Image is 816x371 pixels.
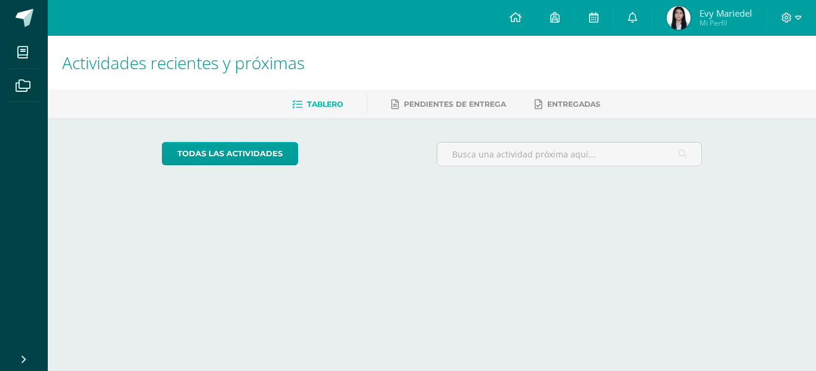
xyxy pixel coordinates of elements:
[437,143,702,166] input: Busca una actividad próxima aquí...
[700,7,752,19] span: Evy Mariedel
[162,142,298,165] a: todas las Actividades
[535,95,600,114] a: Entregadas
[307,100,343,109] span: Tablero
[292,95,343,114] a: Tablero
[404,100,506,109] span: Pendientes de entrega
[700,18,752,28] span: Mi Perfil
[667,6,691,30] img: d48f2080236f4546744db889f6c7a1da.png
[547,100,600,109] span: Entregadas
[391,95,506,114] a: Pendientes de entrega
[62,51,305,74] span: Actividades recientes y próximas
